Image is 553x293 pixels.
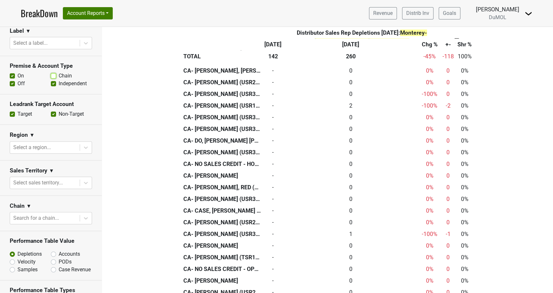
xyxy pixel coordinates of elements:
[182,146,263,158] th: CA- [PERSON_NAME] (USR30901)
[455,193,474,205] td: 0%
[455,50,474,62] td: 100%
[442,230,454,238] div: -1
[263,111,283,123] td: 0
[263,193,283,205] td: 0
[285,195,417,203] div: 0
[419,170,441,182] td: 0 %
[263,240,283,252] td: 0
[455,123,474,135] td: 0%
[285,113,417,122] div: 0
[439,7,460,19] a: Goals
[285,101,417,110] div: 2
[442,241,454,250] div: 0
[455,182,474,193] td: 0%
[182,123,263,135] th: CA- [PERSON_NAME] (USR31206)
[264,113,282,122] div: -
[283,193,419,205] th: 0
[455,240,474,252] td: 0%
[263,228,283,240] td: 0
[264,125,282,133] div: -
[182,135,263,146] th: CA- DO, [PERSON_NAME] [PERSON_NAME] (USR31301)
[263,275,283,287] td: 0
[419,205,441,217] td: 0 %
[264,101,282,110] div: -
[283,182,419,193] th: 0
[17,258,36,266] label: Velocity
[17,80,25,88] label: Off
[489,14,506,20] span: DuMOL
[455,263,474,275] td: 0%
[454,38,461,45] img: Copy to clipboard
[285,66,417,75] div: 0
[263,123,283,135] td: 0
[182,65,263,76] th: CA- [PERSON_NAME], [PERSON_NAME] (TSR14903)
[442,78,454,87] div: 0
[59,80,87,88] label: Independent
[182,240,263,252] th: CA- [PERSON_NAME]
[182,182,263,193] th: CA- [PERSON_NAME], RED (TSR14932)
[455,205,474,217] td: 0%
[59,72,72,80] label: Chain
[283,205,419,217] th: 0
[442,206,454,215] div: 0
[455,39,474,50] th: Shr %: activate to sort column ascending
[285,253,417,262] div: 0
[59,110,84,118] label: Non-Target
[283,240,419,252] th: 0
[263,65,283,76] td: 0
[263,217,283,228] td: 0
[263,252,283,263] td: 0
[182,100,263,111] th: CA- [PERSON_NAME] (USR11205)
[419,65,441,76] td: 0 %
[285,148,417,157] div: 0
[182,88,263,100] th: CA- [PERSON_NAME] (USR31005)
[419,263,441,275] td: 0 %
[182,193,263,205] th: CA- [PERSON_NAME] (USR30202)
[283,65,419,76] th: 0
[455,275,474,287] td: 0%
[263,146,283,158] td: 0
[419,39,441,50] th: Chg %: activate to sort column ascending
[263,88,283,100] td: 0
[283,76,419,88] th: 0
[264,206,282,215] div: -
[283,123,419,135] th: 0
[263,76,283,88] td: 0
[59,258,72,266] label: PODs
[442,136,454,145] div: 0
[419,135,441,146] td: 0 %
[442,276,454,285] div: 0
[63,7,113,19] button: Account Reports
[419,182,441,193] td: 0 %
[285,230,417,238] div: 1
[285,171,417,180] div: 0
[59,250,80,258] label: Accounts
[442,265,454,273] div: 0
[283,170,419,182] th: 0
[10,28,24,34] h3: Label
[10,132,28,138] h3: Region
[442,125,454,133] div: 0
[419,146,441,158] td: 0 %
[263,100,283,111] td: 0
[264,148,282,157] div: -
[419,252,441,263] td: 0 %
[285,183,417,192] div: 0
[263,135,283,146] td: 0
[283,27,441,47] th: Distributor Sales Rep Depletions [DATE] :
[455,146,474,158] td: 0%
[264,183,282,192] div: -
[17,266,38,274] label: Samples
[17,110,32,118] label: Target
[264,265,282,273] div: -
[264,195,282,203] div: -
[182,275,263,287] th: CA- [PERSON_NAME]
[455,252,474,263] td: 0%
[263,182,283,193] td: 0
[455,100,474,111] td: 0%
[369,7,397,19] a: Revenue
[283,263,419,275] th: 0
[29,131,35,139] span: ▼
[455,170,474,182] td: 0%
[285,90,417,98] div: 0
